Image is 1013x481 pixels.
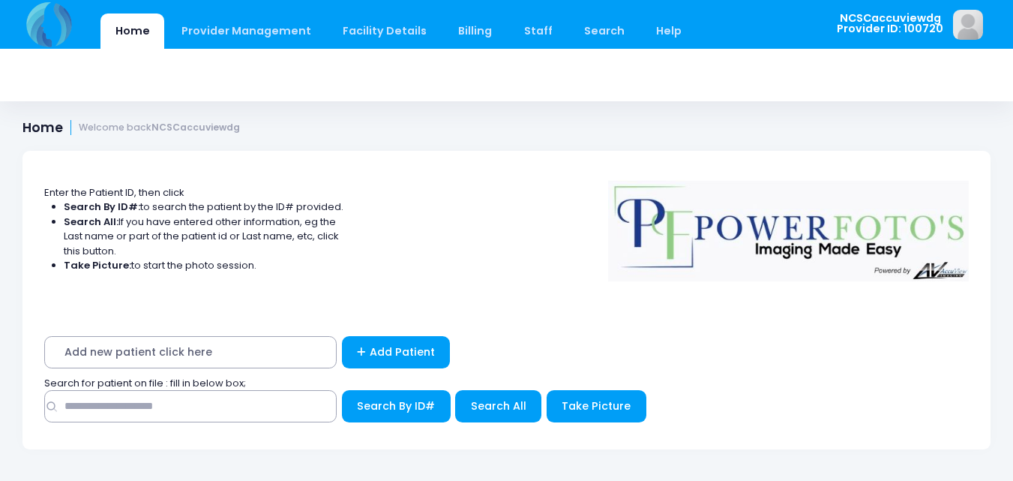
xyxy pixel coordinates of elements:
img: Logo [601,170,976,281]
li: If you have entered other information, eg the Last name or part of the patient id or Last name, e... [64,215,344,259]
small: Welcome back [79,122,240,134]
strong: NCSCaccuviewdg [151,121,240,134]
span: NCSCaccuviewdg Provider ID: 100720 [837,13,943,35]
span: Take Picture [562,398,631,413]
a: Search [569,14,639,49]
h1: Home [22,120,240,136]
span: Search All [471,398,526,413]
a: Add Patient [342,336,451,368]
span: Search By ID# [357,398,435,413]
a: Help [642,14,697,49]
strong: Search All: [64,215,118,229]
a: Staff [509,14,567,49]
span: Search for patient on file : fill in below box; [44,376,246,390]
span: Add new patient click here [44,336,337,368]
a: Facility Details [328,14,442,49]
strong: Take Picture: [64,258,131,272]
span: Enter the Patient ID, then click [44,185,184,200]
button: Search By ID# [342,390,451,422]
button: Search All [455,390,541,422]
li: to start the photo session. [64,258,344,273]
a: Billing [444,14,507,49]
a: Provider Management [166,14,325,49]
img: image [953,10,983,40]
li: to search the patient by the ID# provided. [64,200,344,215]
button: Take Picture [547,390,646,422]
strong: Search By ID#: [64,200,140,214]
a: Home [100,14,164,49]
